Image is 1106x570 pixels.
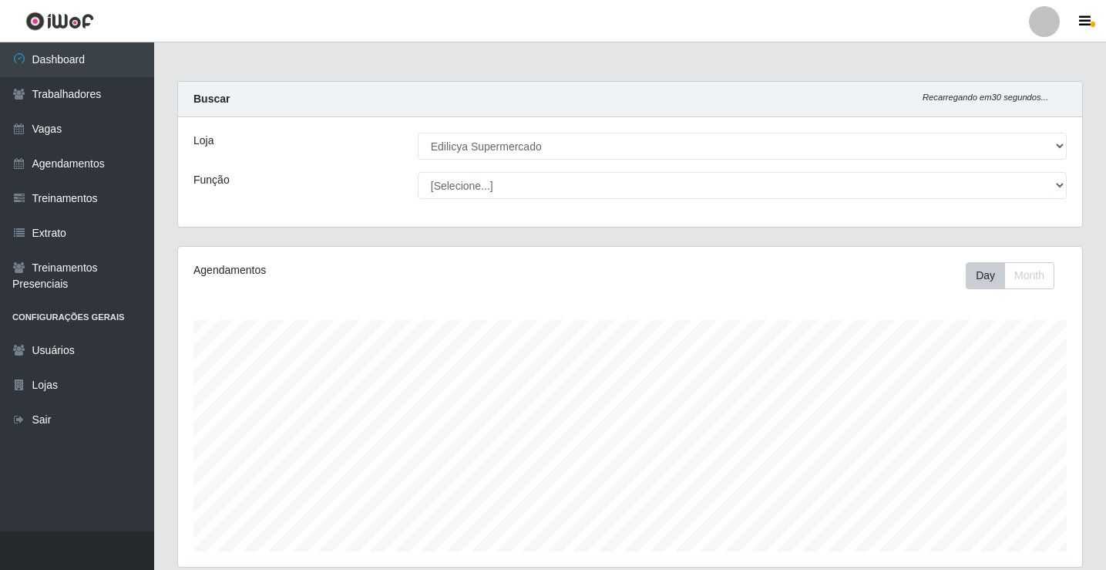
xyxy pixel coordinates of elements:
[923,93,1048,102] i: Recarregando em 30 segundos...
[966,262,1067,289] div: Toolbar with button groups
[966,262,1054,289] div: First group
[193,133,213,149] label: Loja
[1004,262,1054,289] button: Month
[966,262,1005,289] button: Day
[25,12,94,31] img: CoreUI Logo
[193,172,230,188] label: Função
[193,262,544,278] div: Agendamentos
[193,93,230,105] strong: Buscar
